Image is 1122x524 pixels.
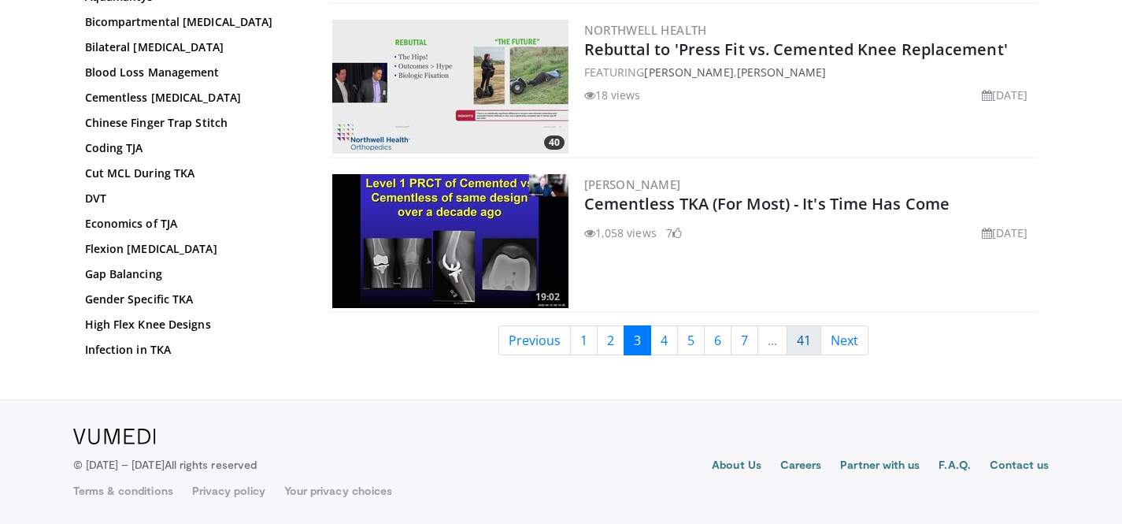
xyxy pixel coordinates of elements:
[737,65,826,80] a: [PERSON_NAME]
[990,457,1050,476] a: Contact us
[85,292,298,307] a: Gender Specific TKA
[85,266,298,282] a: Gap Balancing
[840,457,920,476] a: Partner with us
[85,140,298,156] a: Coding TJA
[544,136,565,150] span: 40
[584,64,1035,80] div: FEATURING ,
[73,429,156,444] img: VuMedi Logo
[584,225,657,241] li: 1,058 views
[332,174,568,308] a: 19:02
[73,483,173,499] a: Terms & conditions
[329,325,1038,355] nav: Search results pages
[85,367,298,383] a: Kinematic Alignment
[677,325,705,355] a: 5
[731,325,758,355] a: 7
[498,325,571,355] a: Previous
[192,483,265,499] a: Privacy policy
[85,317,298,333] a: High Flex Knee Designs
[584,39,1008,60] a: Rebuttal to 'Press Fit vs. Cemented Knee Replacement'
[85,342,298,358] a: Infection in TKA
[85,90,298,106] a: Cementless [MEDICAL_DATA]
[597,325,624,355] a: 2
[85,115,298,131] a: Chinese Finger Trap Stitch
[624,325,651,355] a: 3
[85,216,298,232] a: Economics of TJA
[284,483,392,499] a: Your privacy choices
[165,458,257,471] span: All rights reserved
[650,325,678,355] a: 4
[584,177,681,192] a: [PERSON_NAME]
[982,225,1028,241] li: [DATE]
[704,325,731,355] a: 6
[820,325,868,355] a: Next
[85,65,298,80] a: Blood Loss Management
[85,14,298,30] a: Bicompartmental [MEDICAL_DATA]
[584,87,641,103] li: 18 views
[332,20,568,154] a: 40
[85,165,298,181] a: Cut MCL During TKA
[332,20,568,154] img: 887462c3-6d90-4c67-8423-12adeb39af29.300x170_q85_crop-smart_upscale.jpg
[73,457,257,473] p: © [DATE] – [DATE]
[780,457,822,476] a: Careers
[666,225,682,241] li: 7
[332,174,568,308] img: 850f38d8-7ec3-44b7-82a1-8ef6f98e8ede.300x170_q85_crop-smart_upscale.jpg
[644,65,733,80] a: [PERSON_NAME]
[584,22,707,38] a: Northwell Health
[584,193,950,214] a: Cementless TKA (For Most) - It's Time Has Come
[85,241,298,257] a: Flexion [MEDICAL_DATA]
[531,290,565,304] span: 19:02
[85,191,298,206] a: DVT
[570,325,598,355] a: 1
[982,87,1028,103] li: [DATE]
[939,457,970,476] a: F.A.Q.
[712,457,761,476] a: About Us
[787,325,821,355] a: 41
[85,39,298,55] a: Bilateral [MEDICAL_DATA]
